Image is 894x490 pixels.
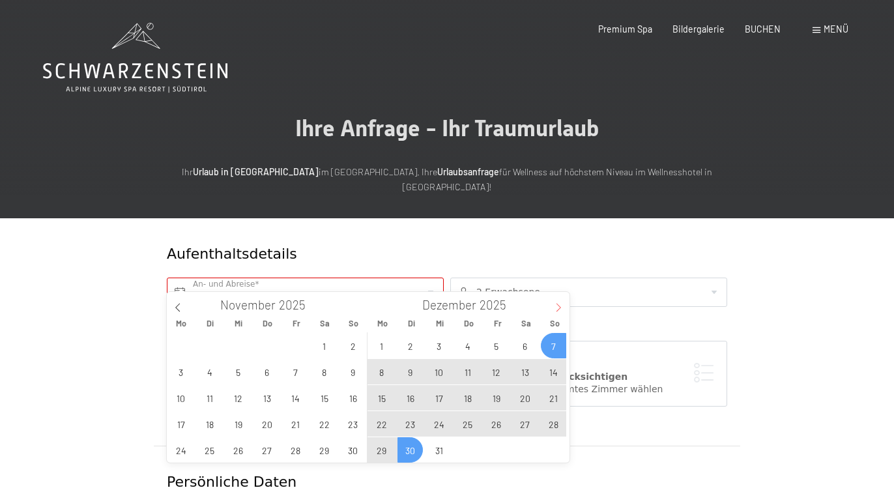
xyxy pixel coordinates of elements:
[426,437,452,463] span: Dezember 31, 2025
[340,437,366,463] span: November 30, 2025
[454,319,483,328] span: Do
[455,385,480,411] span: Dezember 18, 2025
[283,359,308,384] span: November 7, 2025
[225,359,251,384] span: November 5, 2025
[311,319,339,328] span: Sa
[397,411,423,437] span: Dezember 23, 2025
[282,319,311,328] span: Fr
[311,333,337,358] span: November 1, 2025
[340,385,366,411] span: November 16, 2025
[168,359,194,384] span: November 3, 2025
[276,297,319,312] input: Year
[369,385,394,411] span: Dezember 15, 2025
[193,166,319,177] strong: Urlaub in [GEOGRAPHIC_DATA]
[339,319,368,328] span: So
[340,411,366,437] span: November 23, 2025
[225,437,251,463] span: November 26, 2025
[197,359,222,384] span: November 4, 2025
[483,333,509,358] span: Dezember 5, 2025
[311,385,337,411] span: November 15, 2025
[168,411,194,437] span: November 17, 2025
[426,385,452,411] span: Dezember 17, 2025
[598,23,652,35] a: Premium Spa
[397,319,425,328] span: Di
[311,359,337,384] span: November 8, 2025
[168,385,194,411] span: November 10, 2025
[512,359,538,384] span: Dezember 13, 2025
[283,437,308,463] span: November 28, 2025
[311,411,337,437] span: November 22, 2025
[225,385,251,411] span: November 12, 2025
[455,359,480,384] span: Dezember 11, 2025
[541,359,566,384] span: Dezember 14, 2025
[512,385,538,411] span: Dezember 20, 2025
[168,437,194,463] span: November 24, 2025
[425,319,454,328] span: Mi
[426,359,452,384] span: Dezember 10, 2025
[160,165,734,194] p: Ihr im [GEOGRAPHIC_DATA]. Ihre für Wellness auf höchstem Niveau im Wellnesshotel in [GEOGRAPHIC_D...
[311,437,337,463] span: November 29, 2025
[512,411,538,437] span: Dezember 27, 2025
[197,437,222,463] span: November 25, 2025
[483,319,512,328] span: Fr
[745,23,781,35] a: BUCHEN
[512,319,541,328] span: Sa
[483,359,509,384] span: Dezember 12, 2025
[426,411,452,437] span: Dezember 24, 2025
[512,333,538,358] span: Dezember 6, 2025
[455,411,480,437] span: Dezember 25, 2025
[464,383,714,396] div: Ich möchte ein bestimmtes Zimmer wählen
[397,437,423,463] span: Dezember 30, 2025
[167,244,633,265] div: Aufenthaltsdetails
[295,115,599,141] span: Ihre Anfrage - Ihr Traumurlaub
[422,299,476,311] span: Dezember
[197,411,222,437] span: November 18, 2025
[167,319,195,328] span: Mo
[225,411,251,437] span: November 19, 2025
[437,166,499,177] strong: Urlaubsanfrage
[455,333,480,358] span: Dezember 4, 2025
[541,385,566,411] span: Dezember 21, 2025
[397,359,423,384] span: Dezember 9, 2025
[541,333,566,358] span: Dezember 7, 2025
[397,333,423,358] span: Dezember 2, 2025
[368,319,397,328] span: Mo
[541,411,566,437] span: Dezember 28, 2025
[340,333,366,358] span: November 2, 2025
[672,23,725,35] a: Bildergalerie
[340,359,366,384] span: November 9, 2025
[464,371,714,384] div: Zimmerwunsch berücksichtigen
[369,437,394,463] span: Dezember 29, 2025
[483,411,509,437] span: Dezember 26, 2025
[369,359,394,384] span: Dezember 8, 2025
[426,333,452,358] span: Dezember 3, 2025
[824,23,848,35] span: Menü
[197,385,222,411] span: November 11, 2025
[283,411,308,437] span: November 21, 2025
[397,385,423,411] span: Dezember 16, 2025
[369,411,394,437] span: Dezember 22, 2025
[253,319,281,328] span: Do
[254,411,280,437] span: November 20, 2025
[541,319,570,328] span: So
[254,437,280,463] span: November 27, 2025
[283,385,308,411] span: November 14, 2025
[224,319,253,328] span: Mi
[483,385,509,411] span: Dezember 19, 2025
[220,299,276,311] span: November
[476,297,519,312] input: Year
[254,385,280,411] span: November 13, 2025
[369,333,394,358] span: Dezember 1, 2025
[254,359,280,384] span: November 6, 2025
[195,319,224,328] span: Di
